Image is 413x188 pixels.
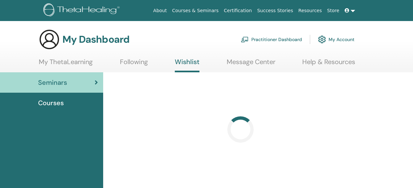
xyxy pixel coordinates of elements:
a: Store [325,5,342,17]
img: logo.png [43,3,122,18]
img: chalkboard-teacher.svg [241,36,249,42]
span: Seminars [38,78,67,87]
a: Practitioner Dashboard [241,32,302,47]
a: Message Center [227,58,275,71]
a: Wishlist [175,58,199,72]
a: Resources [296,5,325,17]
a: Courses & Seminars [170,5,221,17]
span: Courses [38,98,64,108]
a: About [150,5,169,17]
img: cog.svg [318,34,326,45]
a: Following [120,58,148,71]
a: My Account [318,32,355,47]
img: generic-user-icon.jpg [39,29,60,50]
h3: My Dashboard [62,34,129,45]
a: Help & Resources [302,58,355,71]
a: My ThetaLearning [39,58,93,71]
a: Certification [221,5,254,17]
a: Success Stories [255,5,296,17]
